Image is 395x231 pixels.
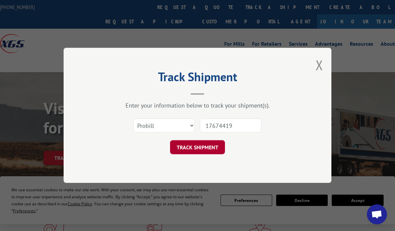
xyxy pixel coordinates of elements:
[316,56,323,74] button: Close modal
[200,119,261,133] input: Number(s)
[97,102,298,109] div: Enter your information below to track your shipment(s).
[367,204,387,224] div: Open chat
[170,141,225,155] button: TRACK SHIPMENT
[97,72,298,85] h2: Track Shipment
